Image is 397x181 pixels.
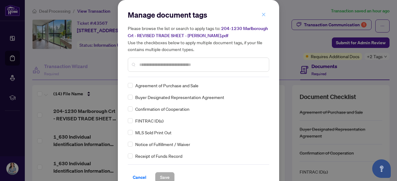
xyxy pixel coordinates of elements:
[135,141,190,148] span: Notice of Fulfillment / Waiver
[128,10,269,20] h2: Manage document tags
[128,25,269,53] h5: Please browse the list or search to apply tags to: Use the checkboxes below to apply multiple doc...
[135,82,198,89] span: Agreement of Purchase and Sale
[135,106,190,112] span: Confirmation of Cooperation
[261,12,266,17] span: close
[135,153,182,159] span: Receipt of Funds Record
[372,159,391,178] button: Open asap
[135,94,224,101] span: Buyer Designated Representation Agreement
[135,129,172,136] span: MLS Sold Print Out
[135,117,163,124] span: FINTRAC ID(s)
